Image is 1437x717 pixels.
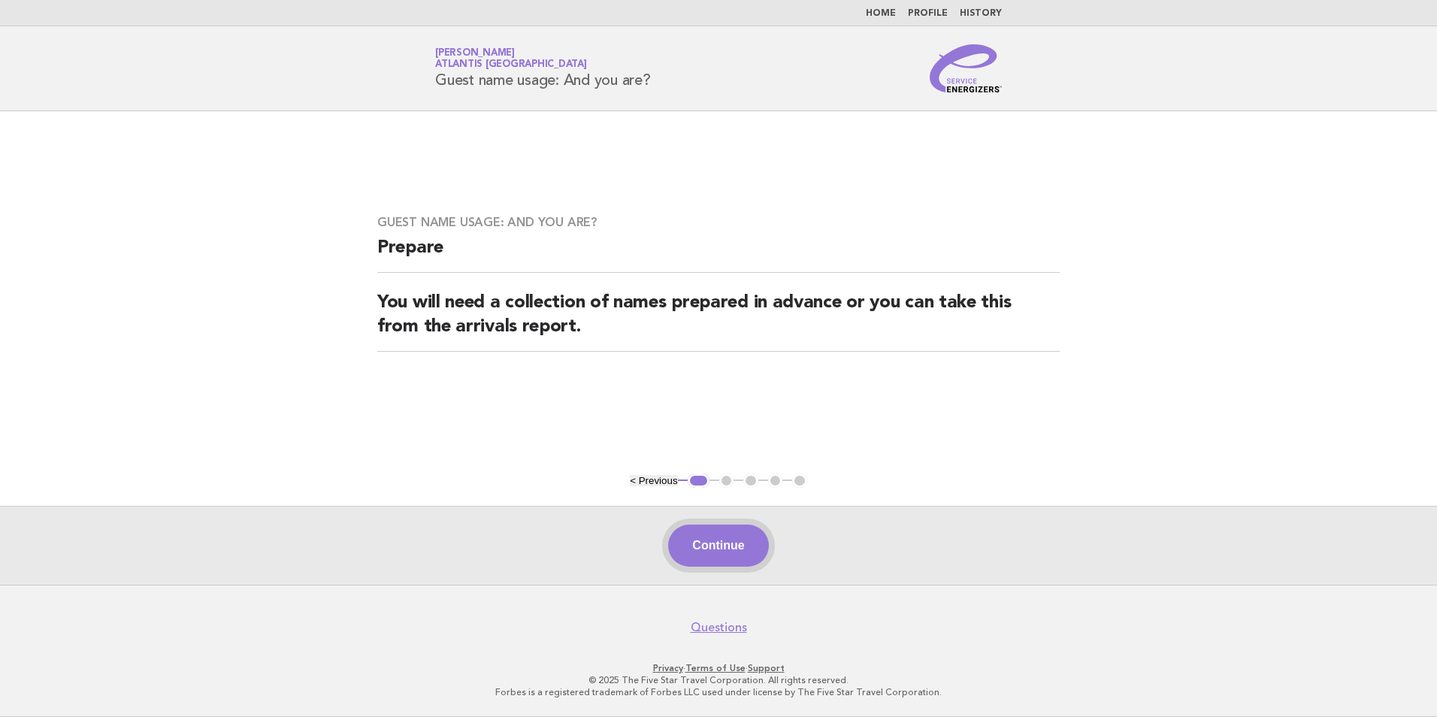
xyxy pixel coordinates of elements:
a: Questions [691,620,747,635]
a: Terms of Use [685,663,746,673]
h2: You will need a collection of names prepared in advance or you can take this from the arrivals re... [377,291,1060,352]
a: [PERSON_NAME]Atlantis [GEOGRAPHIC_DATA] [435,48,587,69]
span: Atlantis [GEOGRAPHIC_DATA] [435,60,587,70]
a: History [960,9,1002,18]
p: Forbes is a registered trademark of Forbes LLC used under license by The Five Star Travel Corpora... [259,686,1178,698]
button: < Previous [630,475,677,486]
h2: Prepare [377,236,1060,273]
p: · · [259,662,1178,674]
a: Privacy [653,663,683,673]
a: Support [748,663,785,673]
img: Service Energizers [930,44,1002,92]
p: © 2025 The Five Star Travel Corporation. All rights reserved. [259,674,1178,686]
a: Profile [908,9,948,18]
button: 1 [688,473,709,489]
a: Home [866,9,896,18]
button: Continue [668,525,768,567]
h3: Guest name usage: And you are? [377,215,1060,230]
h1: Guest name usage: And you are? [435,49,651,88]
